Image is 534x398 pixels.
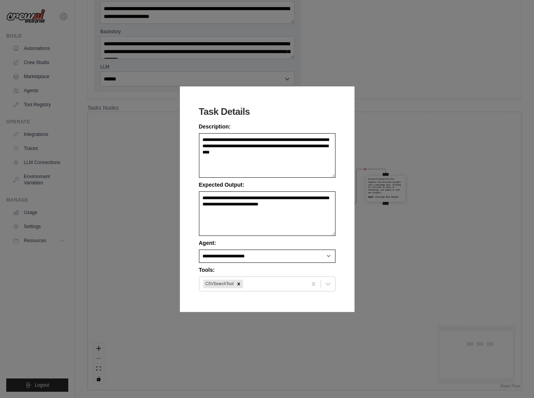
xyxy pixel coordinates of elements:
div: CSVSearchTool [203,280,235,288]
iframe: Chat Widget [495,361,534,398]
span: Agent: [199,240,216,246]
span: Expected Output: [199,182,245,188]
span: Tools: [199,267,215,273]
span: Description: [199,123,231,130]
h2: Task Details [199,105,335,118]
div: Remove CSVSearchTool [234,280,243,288]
